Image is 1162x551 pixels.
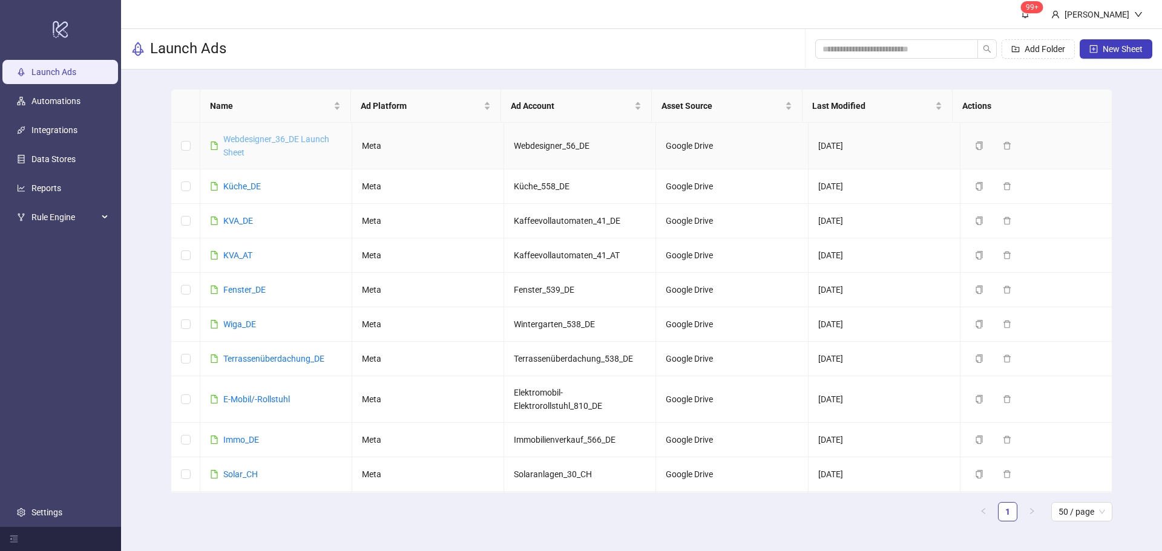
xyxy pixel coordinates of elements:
th: Actions [953,90,1103,123]
button: right [1022,502,1042,521]
a: Launch Ads [31,67,76,77]
span: user [1051,10,1060,19]
th: Ad Account [501,90,652,123]
span: menu-fold [10,535,18,543]
span: copy [975,182,983,191]
td: Google Drive [656,342,808,376]
td: Meta [352,457,504,492]
span: Last Modified [812,99,933,112]
td: [DATE] [809,376,960,423]
td: [DATE] [809,204,960,238]
th: Asset Source [652,90,803,123]
span: Ad Account [511,99,632,112]
td: Kaffeevollautomaten_41_DE [504,204,656,238]
span: 50 / page [1059,503,1105,521]
th: Ad Platform [351,90,502,123]
span: New Sheet [1103,44,1143,54]
a: 1 [999,503,1017,521]
span: down [1134,10,1143,19]
a: Webdesigner_36_DE Launch Sheet [223,134,329,157]
span: file [210,142,218,150]
td: Meta [352,376,504,423]
button: left [974,502,993,521]
td: Kaffeevollautomaten_41_AT [504,238,656,273]
td: Immobilienverkauf_566_DE [504,423,656,457]
td: [DATE] [809,238,960,273]
span: right [1028,507,1036,515]
td: [DATE] [809,423,960,457]
div: [PERSON_NAME] [1060,8,1134,21]
a: Integrations [31,125,77,135]
span: file [210,435,218,444]
span: delete [1003,320,1011,328]
span: file [210,320,218,328]
span: delete [1003,285,1011,294]
td: Meta [352,492,504,526]
span: copy [975,251,983,259]
a: Terrassenüberdachung_DE [223,354,324,364]
a: Data Stores [31,154,76,164]
td: Meta [352,123,504,169]
a: Fenster_DE [223,285,266,295]
td: Wintergarten_538_DE [504,307,656,342]
span: file [210,251,218,259]
span: copy [975,320,983,328]
a: Küche_DE [223,181,261,191]
span: copy [975,217,983,225]
td: Meta [352,238,504,273]
td: [DATE] [809,457,960,492]
a: Immo_DE [223,435,259,445]
span: file [210,354,218,363]
td: Webdesigner_56_DE [504,123,656,169]
td: Meta [352,423,504,457]
td: Google Drive [656,307,808,342]
a: Solar_CH [223,469,258,479]
a: Wiga_DE [223,319,256,329]
h3: Launch Ads [150,39,226,59]
a: E-Mobil/-Rollstuhl [223,394,290,404]
span: rocket [131,42,145,56]
span: bell [1021,10,1029,18]
span: folder-add [1011,45,1020,53]
td: Küche_558_DE [504,169,656,204]
td: Elektromobil-Elektrorollstuhl_810_DE [504,376,656,423]
td: [DATE] [809,273,960,307]
td: Terrassenüberdachung_538_DE [504,342,656,376]
span: copy [975,470,983,478]
td: Meta [352,169,504,204]
sup: 674 [1021,1,1043,13]
td: Google Drive [656,238,808,273]
span: search [983,45,991,53]
td: Solaranlagen_30_DE [504,492,656,526]
li: Next Page [1022,502,1042,521]
div: Page Size [1051,502,1112,521]
span: delete [1003,354,1011,363]
a: KVA_AT [223,250,252,260]
th: Last Modified [803,90,953,123]
td: Google Drive [656,169,808,204]
button: Add Folder [1002,39,1075,59]
span: file [210,217,218,225]
span: file [210,395,218,403]
span: delete [1003,217,1011,225]
td: [DATE] [809,492,960,526]
a: Settings [31,507,62,517]
span: file [210,182,218,191]
td: [DATE] [809,123,960,169]
span: delete [1003,251,1011,259]
span: delete [1003,435,1011,444]
td: Google Drive [656,492,808,526]
td: Google Drive [656,204,808,238]
span: plus-square [1089,45,1098,53]
td: Meta [352,273,504,307]
li: Previous Page [974,502,993,521]
span: copy [975,435,983,444]
span: delete [1003,470,1011,478]
a: Reports [31,183,61,193]
a: Automations [31,96,80,106]
td: Fenster_539_DE [504,273,656,307]
span: Ad Platform [361,99,482,112]
span: delete [1003,182,1011,191]
span: Asset Source [661,99,783,112]
span: file [210,470,218,478]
